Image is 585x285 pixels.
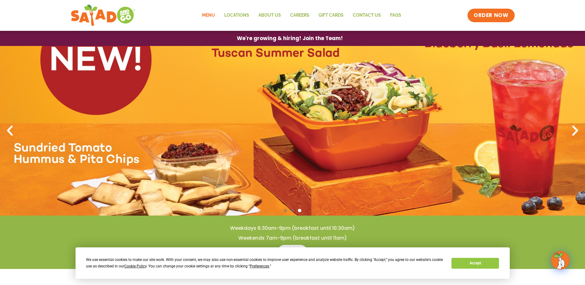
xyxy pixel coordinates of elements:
img: new-SAG-logo-768×292 [71,3,136,28]
span: Go to slide 1 [284,209,287,212]
a: ORDER NOW [468,9,514,22]
button: Accept [451,258,499,269]
span: Go to slide 2 [291,209,294,212]
h4: Weekdays 6:30am-9pm (breakfast until 10:30am) [12,225,573,232]
span: We're growing & hiring! Join the Team! [237,36,343,41]
span: ORDER NOW [474,12,508,19]
span: Go to slide 3 [298,209,301,212]
img: wpChatIcon [552,252,569,269]
span: Preferences [250,264,269,268]
a: Menu [277,245,308,260]
div: Next slide [568,124,582,138]
div: Previous slide [3,124,17,138]
a: FAQs [385,8,406,23]
a: Careers [286,8,314,23]
a: Contact Us [348,8,385,23]
a: We're growing & hiring! Join the Team! [228,31,352,46]
h4: Weekends 7am-9pm (breakfast until 11am) [12,235,573,242]
a: Menu [197,8,220,23]
a: GIFT CARDS [314,8,348,23]
a: About Us [254,8,286,23]
div: We use essential cookies to make our site work. With your consent, we may also use non-essential ... [86,257,444,270]
div: Cookie Consent Prompt [76,247,510,279]
span: Cookie Policy [124,264,146,268]
a: Locations [220,8,254,23]
nav: Menu [197,8,406,23]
